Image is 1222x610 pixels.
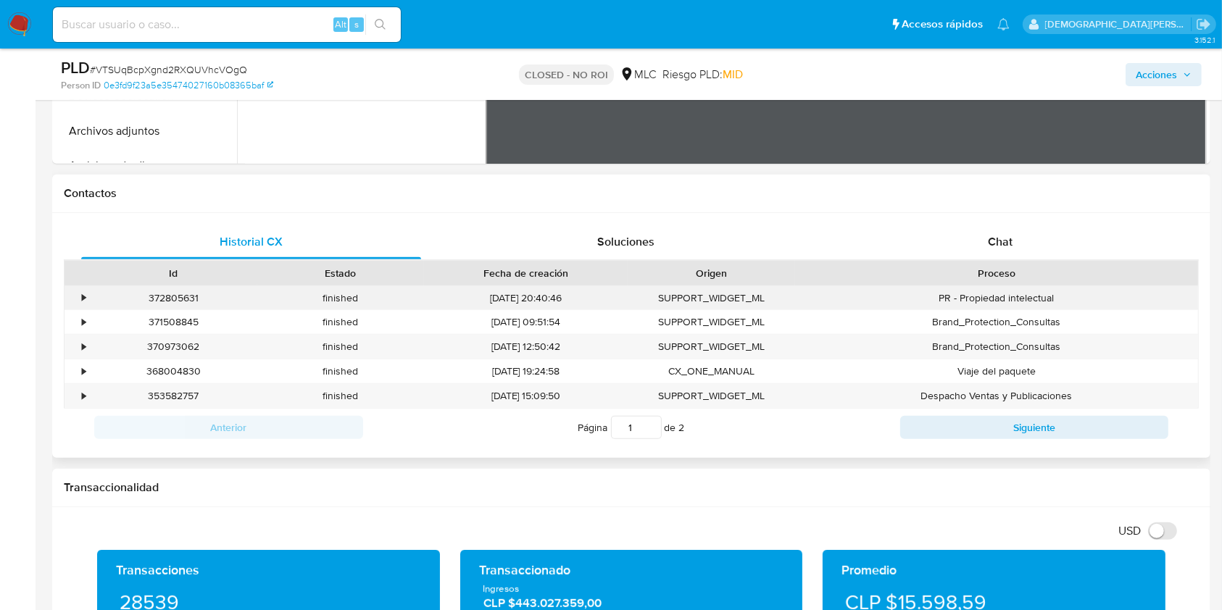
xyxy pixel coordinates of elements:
div: CX_ONE_MANUAL [628,359,795,383]
div: • [82,315,86,329]
div: finished [257,335,425,359]
div: PR - Propiedad intelectual [795,286,1198,310]
div: finished [257,310,425,334]
button: Archivos adjuntos [56,114,237,149]
div: SUPPORT_WIDGET_ML [628,384,795,408]
span: Página de [578,416,685,439]
div: finished [257,359,425,383]
span: Acciones [1136,63,1177,86]
input: Buscar usuario o caso... [53,15,401,34]
h1: Contactos [64,186,1199,201]
div: 368004830 [90,359,257,383]
span: 2 [679,420,685,435]
button: Anticipos de dinero [56,149,237,183]
span: MID [723,66,743,83]
div: • [82,291,86,305]
div: SUPPORT_WIDGET_ML [628,310,795,334]
div: 371508845 [90,310,257,334]
span: Alt [335,17,346,31]
div: Brand_Protection_Consultas [795,310,1198,334]
span: Historial CX [220,233,283,250]
div: finished [257,286,425,310]
span: s [354,17,359,31]
div: 372805631 [90,286,257,310]
div: Estado [267,266,415,280]
div: Brand_Protection_Consultas [795,335,1198,359]
button: Siguiente [900,416,1169,439]
div: [DATE] 19:24:58 [424,359,628,383]
div: MLC [620,67,657,83]
div: 353582757 [90,384,257,408]
div: Viaje del paquete [795,359,1198,383]
div: [DATE] 09:51:54 [424,310,628,334]
div: Id [100,266,247,280]
div: Origen [638,266,785,280]
div: SUPPORT_WIDGET_ML [628,335,795,359]
b: Person ID [61,79,101,92]
div: [DATE] 20:40:46 [424,286,628,310]
div: SUPPORT_WIDGET_ML [628,286,795,310]
div: Proceso [805,266,1188,280]
a: Notificaciones [997,18,1010,30]
div: [DATE] 12:50:42 [424,335,628,359]
span: Accesos rápidos [902,17,983,32]
div: • [82,340,86,354]
p: CLOSED - NO ROI [519,64,614,85]
a: 0e3fd9f23a5e35474027160b08365baf [104,79,273,92]
h1: Transaccionalidad [64,480,1199,495]
div: Fecha de creación [434,266,618,280]
div: finished [257,384,425,408]
button: Acciones [1126,63,1202,86]
div: 370973062 [90,335,257,359]
span: # VTSUqBcpXgnd2RXQUVhcVOgQ [90,62,247,77]
span: Riesgo PLD: [662,67,743,83]
div: Despacho Ventas y Publicaciones [795,384,1198,408]
button: Anterior [94,416,363,439]
b: PLD [61,56,90,79]
p: cristian.porley@mercadolibre.com [1045,17,1192,31]
div: • [82,389,86,403]
div: • [82,364,86,378]
span: 3.152.1 [1194,34,1215,46]
span: Chat [988,233,1013,250]
button: search-icon [365,14,395,35]
div: [DATE] 15:09:50 [424,384,628,408]
a: Salir [1196,17,1211,32]
span: Soluciones [597,233,654,250]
